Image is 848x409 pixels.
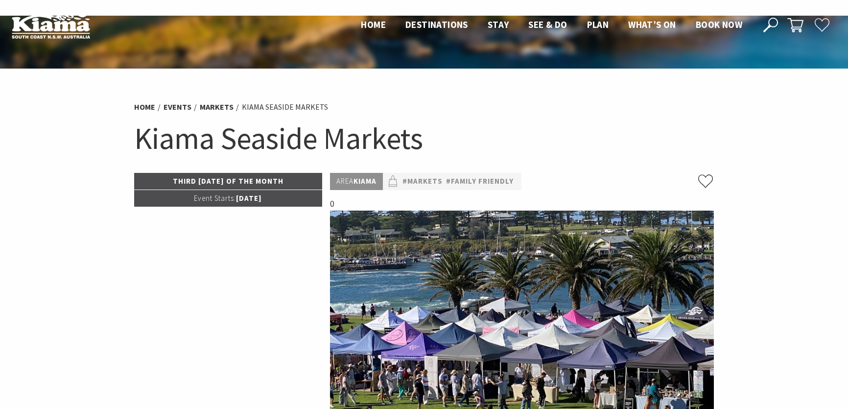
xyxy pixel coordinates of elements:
[488,19,509,31] a: Stay
[336,176,353,186] span: Area
[194,193,236,203] span: Event Starts:
[405,19,468,30] span: Destinations
[12,12,90,39] img: Kiama Logo
[446,175,514,188] a: #Family Friendly
[242,101,328,114] li: Kiama Seaside Markets
[134,119,714,158] h1: Kiama Seaside Markets
[405,19,468,31] a: Destinations
[587,19,609,30] span: Plan
[488,19,509,30] span: Stay
[696,19,742,30] span: Book now
[200,102,234,112] a: Markets
[587,19,609,31] a: Plan
[696,19,742,31] a: Book now
[628,19,676,30] span: What’s On
[351,17,752,33] nav: Main Menu
[628,19,676,31] a: What’s On
[361,19,386,30] span: Home
[134,190,322,207] p: [DATE]
[361,19,386,31] a: Home
[134,173,322,190] p: Third [DATE] of the Month
[134,102,155,112] a: Home
[528,19,567,31] a: See & Do
[330,173,383,190] p: Kiama
[528,19,567,30] span: See & Do
[402,175,443,188] a: #Markets
[164,102,191,112] a: Events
